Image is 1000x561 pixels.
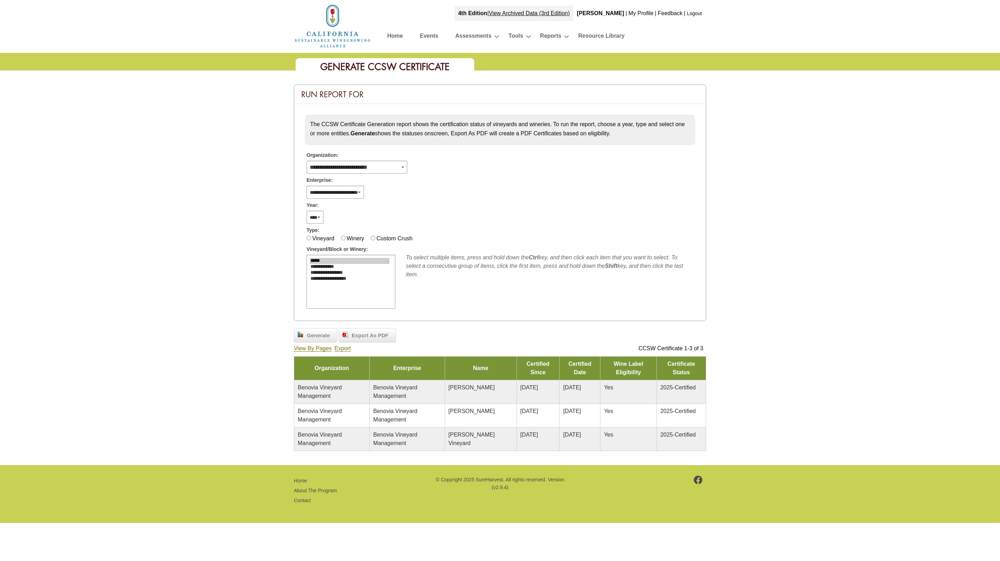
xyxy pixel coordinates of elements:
[508,31,523,43] a: Tools
[683,6,686,21] div: |
[294,328,337,343] a: Generate
[540,31,561,43] a: Reports
[563,384,581,390] span: [DATE]
[578,31,625,43] a: Resource Library
[303,332,333,340] span: Generate
[604,408,613,414] span: Yes
[520,408,538,414] span: [DATE]
[520,432,538,438] span: [DATE]
[520,384,538,390] span: [DATE]
[307,202,319,209] span: Year:
[455,31,492,43] a: Assessments
[489,10,570,16] a: View Archived Data (3rd Edition)
[660,384,696,390] span: 2025-Certified
[310,120,690,138] p: The CCSW Certificate Generation report shows the certification status of vineyards and wineries. ...
[563,408,581,414] span: [DATE]
[312,235,334,241] label: Vineyard
[435,476,565,492] p: © Copyright 2025 SureHarvest. All rights reserved. Version (v2.9.4)
[694,476,703,484] img: footer-facebook.png
[298,384,342,399] span: Benovia Vineyard Management
[373,384,417,399] span: Benovia Vineyard Management
[294,498,311,503] a: Contact
[654,6,657,21] div: |
[373,432,417,446] span: Benovia Vineyard Management
[660,432,696,438] span: 2025-Certified
[294,23,371,29] a: Home
[307,177,333,184] span: Enterprise:
[638,345,703,351] span: CCSW Certificate 1-3 of 3
[660,408,696,414] span: 2025-Certified
[294,356,370,380] td: Organization
[298,332,303,337] img: chart_bar.png
[625,6,628,21] div: |
[348,332,392,340] span: Export As PDF
[342,332,348,337] img: doc_pdf.png
[294,478,307,483] a: Home
[376,235,412,241] label: Custom Crush
[307,152,338,159] span: Organization:
[529,254,539,260] b: Ctrl
[628,10,653,16] a: My Profile
[320,61,450,73] span: Generate CCSW Certificate
[656,356,706,380] td: Certificate Status
[445,356,517,380] td: Name
[449,384,495,390] span: [PERSON_NAME]
[449,432,495,446] span: [PERSON_NAME] Vineyard
[577,10,624,16] b: [PERSON_NAME]
[373,408,417,423] span: Benovia Vineyard Management
[347,235,364,241] label: Winery
[298,408,342,423] span: Benovia Vineyard Management
[458,10,487,16] strong: 4th Edition
[449,408,495,414] span: [PERSON_NAME]
[420,31,438,43] a: Events
[387,31,403,43] a: Home
[600,356,657,380] td: Wine Label Eligibility
[294,4,371,49] img: logo_cswa2x.png
[334,345,351,352] a: Export
[307,246,368,253] span: Vineyard/Block or Winery:
[294,345,332,352] a: View By Pages
[560,356,600,380] td: Certified Date
[339,328,396,343] a: Export As PDF
[658,10,683,16] a: Feedback
[294,85,706,104] div: Run Report For
[298,432,342,446] span: Benovia Vineyard Management
[604,432,613,438] span: Yes
[370,356,445,380] td: Enterprise
[605,263,618,269] b: Shift
[604,384,613,390] span: Yes
[307,227,319,234] span: Type:
[406,253,693,279] div: To select multiple items, press and hold down the key, and then click each item that you want to ...
[687,11,702,16] a: Logout
[517,356,560,380] td: Certified Since
[455,6,573,21] div: |
[294,488,337,493] a: About The Program
[351,130,375,136] strong: Generate
[563,432,581,438] span: [DATE]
